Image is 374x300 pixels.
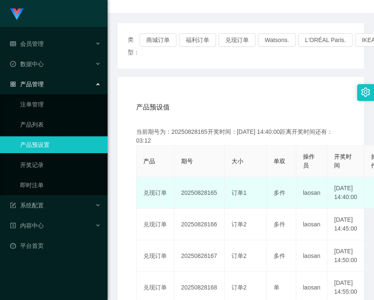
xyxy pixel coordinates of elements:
[10,222,44,229] span: 内容中心
[10,223,16,228] i: 图标: profile
[10,61,16,67] i: 图标: check-circle-o
[296,209,327,240] td: laosan
[10,8,24,20] img: logo.9652507e.png
[20,96,101,113] a: 注单管理
[327,209,364,240] td: [DATE] 14:45:00
[296,177,327,209] td: laosan
[137,177,174,209] td: 兑现订单
[232,158,243,165] span: 大小
[140,33,176,47] button: 商城订单
[174,209,225,240] td: 20250828166
[274,189,285,196] span: 多件
[174,177,225,209] td: 20250828165
[128,33,140,58] span: 类型：
[181,158,193,165] span: 期号
[10,81,16,87] i: 图标: appstore-o
[232,284,247,291] span: 订单2
[10,40,44,47] span: 会员管理
[361,88,370,97] i: 图标: setting
[10,202,44,209] span: 系统配置
[274,221,285,228] span: 多件
[258,33,296,47] button: Watsons.
[10,237,101,254] a: 图标: dashboard平台首页
[274,252,285,259] span: 多件
[327,240,364,272] td: [DATE] 14:50:00
[10,202,16,208] i: 图标: form
[10,81,44,88] span: 产品管理
[20,157,101,173] a: 开奖记录
[274,158,285,165] span: 单双
[137,240,174,272] td: 兑现订单
[136,127,345,145] div: 当前期号为：20250828165开奖时间：[DATE] 14:40:00距离开奖时间还有：03:12
[232,189,247,196] span: 订单1
[137,209,174,240] td: 兑现订单
[303,153,315,169] span: 操作员
[20,116,101,133] a: 产品列表
[10,41,16,47] i: 图标: table
[20,177,101,194] a: 即时注单
[10,61,44,67] span: 数据中心
[334,153,352,169] span: 开奖时间
[136,102,170,112] span: 产品预设值
[174,240,225,272] td: 20250828167
[219,33,255,47] button: 兑现订单
[232,221,247,228] span: 订单2
[20,136,101,153] a: 产品预设置
[179,33,216,47] button: 福利订单
[327,177,364,209] td: [DATE] 14:40:00
[298,33,353,47] button: L'ORÉAL Paris.
[143,158,155,165] span: 产品
[296,240,327,272] td: laosan
[232,252,247,259] span: 订单2
[274,284,279,291] span: 单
